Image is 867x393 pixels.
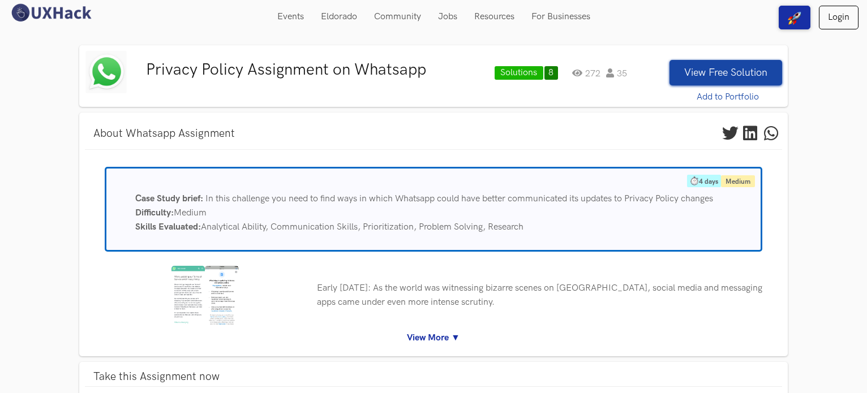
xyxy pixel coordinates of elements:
img: Whatsapp logo [85,51,127,93]
a: For Businesses [523,6,599,28]
a: Jobs [430,6,466,28]
label: Medium [721,175,755,187]
img: UXHack logo [8,3,93,23]
a: 8 [544,66,558,80]
button: View Free Solution [669,60,782,85]
a: Events [269,6,312,28]
span: Difficulty: [135,208,174,218]
div: Analytical Ability, Communication Skills, Prioritization, Problem Solving, Research [127,220,761,234]
span: Total views [572,68,600,77]
a: Take this Assignment now [85,368,782,386]
a: About Whatsapp Assignment [85,124,243,143]
img: 7ebea8a9-bf7e-4d34-87d0-202f8d0aeb46.jpg [205,266,238,325]
span: In this challenge you need to find ways in which Whatsapp could have better communicated its upda... [205,193,713,204]
h3: Privacy Policy Assignment on Whatsapp [146,61,489,80]
a: Login [819,6,859,29]
p: Early [DATE]: As the world was witnessing bizarre scenes on [GEOGRAPHIC_DATA], social media and m... [317,281,774,309]
a: Solutions [495,66,543,80]
span: Case Study brief: [135,193,203,204]
a: Resources [466,6,523,28]
img: 9c7f9000-9b7b-426d-abc5-75e0017c9502.png [171,266,205,325]
a: View More ▼ [93,331,774,345]
a: Add to Portfolio [669,90,786,104]
a: Eldorado [312,6,366,28]
span: Total participants [606,68,627,77]
label: 4 days [687,175,721,187]
span: Skills Evaluated: [135,222,201,232]
div: Medium [127,206,761,220]
img: rocket [788,11,801,25]
img: timer.png [690,176,699,185]
a: Community [366,6,430,28]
